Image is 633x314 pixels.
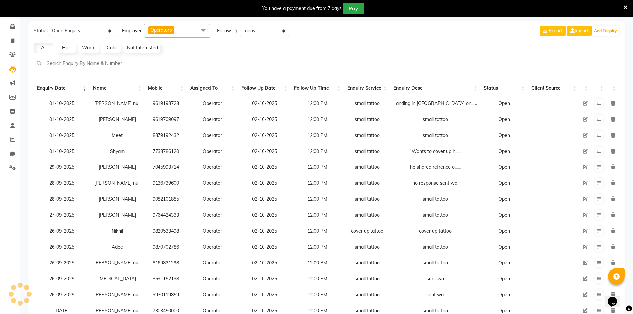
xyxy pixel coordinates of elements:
[238,143,291,159] td: 02-10-2025
[34,111,90,127] td: 01-10-2025
[34,271,90,287] td: 26-09-2025
[591,81,607,95] th: : activate to sort column ascending
[90,255,145,271] td: [PERSON_NAME] null
[124,43,160,53] a: Not Interested
[291,81,344,95] th: Follow Up Time : activate to sort column ascending
[393,212,477,219] div: small tattoo
[393,196,477,203] div: small tattoo
[607,81,619,95] th: : activate to sort column ascending
[145,271,187,287] td: 8591152198
[393,116,477,123] div: small tattoo
[34,207,90,223] td: 27-09-2025
[393,275,477,282] div: sent wa
[238,175,291,191] td: 02-10-2025
[480,159,528,175] td: Open
[262,5,342,12] div: You have a payment due from 7 days
[291,223,344,239] td: 12:00 PM
[238,95,291,111] td: 02-10-2025
[187,143,238,159] td: Operator
[90,81,145,95] th: Name: activate to sort column ascending
[90,207,145,223] td: [PERSON_NAME]
[145,95,187,111] td: 9619198723
[393,100,477,107] div: Landing in [GEOGRAPHIC_DATA] on......
[34,95,90,111] td: 01-10-2025
[187,111,238,127] td: Operator
[34,81,90,95] th: Enquiry Date: activate to sort column ascending
[238,191,291,207] td: 02-10-2025
[344,271,390,287] td: small tattoo
[480,95,528,111] td: Open
[480,239,528,255] td: Open
[291,159,344,175] td: 12:00 PM
[480,81,528,95] th: Status: activate to sort column ascending
[393,291,477,298] div: sent wa.
[101,43,121,53] a: Cold
[145,143,187,159] td: 7738786120
[393,260,477,266] div: small tattoo
[291,191,344,207] td: 12:00 PM
[238,207,291,223] td: 02-10-2025
[480,175,528,191] td: Open
[34,27,48,34] span: Status
[238,81,291,95] th: Follow Up Date: activate to sort column ascending
[238,159,291,175] td: 02-10-2025
[79,43,99,53] a: Warm
[238,255,291,271] td: 02-10-2025
[480,207,528,223] td: Open
[150,27,169,33] span: Operator
[344,239,390,255] td: small tattoo
[187,191,238,207] td: Operator
[56,43,76,53] a: Hot
[238,239,291,255] td: 02-10-2025
[145,127,187,143] td: 8879192432
[145,81,187,95] th: Mobile : activate to sort column ascending
[90,287,145,303] td: [PERSON_NAME] null
[187,223,238,239] td: Operator
[169,27,172,33] a: x
[291,287,344,303] td: 12:00 PM
[90,239,145,255] td: Adee
[90,271,145,287] td: [MEDICAL_DATA]
[344,143,390,159] td: small tattoo
[34,127,90,143] td: 01-10-2025
[393,132,477,139] div: small tattoo
[34,143,90,159] td: 01-10-2025
[291,111,344,127] td: 12:00 PM
[238,223,291,239] td: 02-10-2025
[187,207,238,223] td: Operator
[187,95,238,111] td: Operator
[34,287,90,303] td: 26-09-2025
[549,28,563,34] span: Export
[187,239,238,255] td: Operator
[145,223,187,239] td: 9820533498
[90,95,145,111] td: [PERSON_NAME] null
[344,111,390,127] td: small tattoo
[567,26,592,36] a: Import
[393,148,477,155] div: "Wants to cover up h......
[344,127,390,143] td: small tattoo
[344,175,390,191] td: small tattoo
[187,81,238,95] th: Assigned To : activate to sort column ascending
[344,207,390,223] td: small tattoo
[238,111,291,127] td: 02-10-2025
[291,95,344,111] td: 12:00 PM
[34,239,90,255] td: 26-09-2025
[343,3,364,14] button: Pay
[90,111,145,127] td: [PERSON_NAME]
[344,223,390,239] td: cover up tattoo
[344,287,390,303] td: small tattoo
[344,159,390,175] td: small tattoo
[480,271,528,287] td: Open
[90,127,145,143] td: Meet
[540,26,566,36] button: Export
[291,175,344,191] td: 12:00 PM
[393,228,477,235] div: cover up tattoo
[291,207,344,223] td: 12:00 PM
[344,191,390,207] td: small tattoo
[187,159,238,175] td: Operator
[580,81,591,95] th: : activate to sort column ascending
[238,271,291,287] td: 02-10-2025
[393,180,477,187] div: no response sent wa.
[238,127,291,143] td: 02-10-2025
[480,255,528,271] td: Open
